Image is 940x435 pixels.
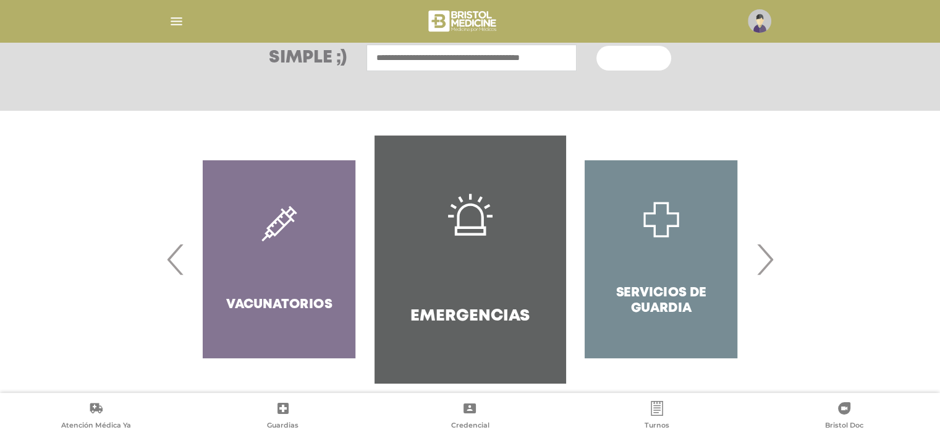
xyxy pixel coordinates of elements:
span: Next [753,226,777,293]
a: Guardias [190,401,377,433]
h3: Simple ;) [269,50,347,67]
img: Cober_menu-lines-white.svg [169,14,184,29]
a: Bristol Doc [750,401,938,433]
span: Turnos [645,421,669,432]
a: Credencial [376,401,564,433]
h4: Emergencias [410,307,530,326]
img: profile-placeholder.svg [748,9,771,33]
a: Turnos [564,401,751,433]
span: Previous [164,226,188,293]
a: Emergencias [375,136,565,383]
span: Buscar [611,54,647,63]
img: bristol-medicine-blanco.png [426,6,500,36]
span: Atención Médica Ya [61,421,131,432]
span: Guardias [267,421,299,432]
a: Atención Médica Ya [2,401,190,433]
button: Buscar [596,46,671,71]
span: Bristol Doc [825,421,863,432]
span: Credencial [451,421,489,432]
